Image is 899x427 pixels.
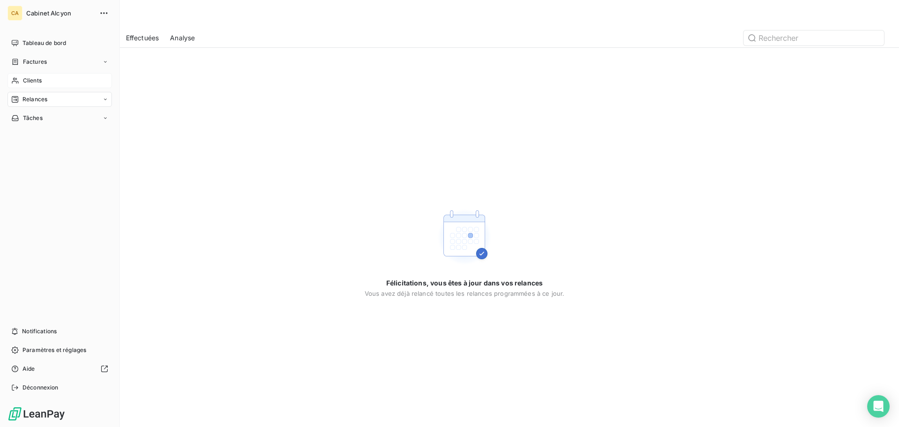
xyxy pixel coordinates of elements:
div: CA [7,6,22,21]
span: Déconnexion [22,383,59,392]
input: Rechercher [744,30,884,45]
span: Effectuées [126,33,159,43]
span: Cabinet Alcyon [26,9,94,17]
a: Aide [7,361,112,376]
div: Open Intercom Messenger [867,395,890,418]
img: Empty state [435,207,494,267]
span: Tâches [23,114,43,122]
span: Paramètres et réglages [22,346,86,354]
img: Logo LeanPay [7,406,66,421]
span: Aide [22,365,35,373]
span: Factures [23,58,47,66]
span: Félicitations, vous êtes à jour dans vos relances [386,278,543,288]
span: Vous avez déjà relancé toutes les relances programmées à ce jour. [365,290,565,297]
span: Relances [22,95,47,104]
span: Analyse [170,33,195,43]
span: Tableau de bord [22,39,66,47]
span: Notifications [22,327,57,336]
span: Clients [23,76,42,85]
